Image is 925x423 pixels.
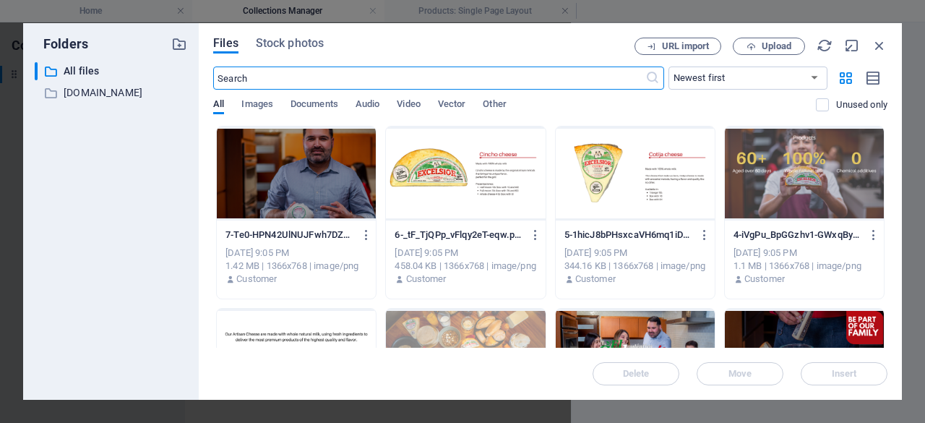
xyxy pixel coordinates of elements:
p: Customer [406,273,447,286]
span: Vector [438,95,466,116]
span: Documents [291,95,338,116]
p: Customer [575,273,616,286]
p: Displays only files that are not in use on the website. Files added during this session can still... [836,98,887,111]
span: Files [213,35,238,52]
span: Audio [356,95,379,116]
div: [DOMAIN_NAME] [35,84,187,102]
div: ​ [35,62,38,80]
i: Close [872,38,887,54]
div: [DATE] 9:05 PM [395,247,536,260]
p: 5-1hicJ8bPHsxcaVH6mq1iDA.png [564,228,693,242]
span: Video [397,95,420,116]
span: All [213,95,224,116]
p: 4-iVgPu_BpGGzhv1-GWxqByQ.png [733,228,862,242]
i: Reload [817,38,832,54]
div: 1.42 MB | 1366x768 | image/png [225,260,367,273]
div: [DATE] 9:05 PM [733,247,875,260]
div: 344.16 KB | 1366x768 | image/png [564,260,706,273]
i: Create new folder [171,36,187,52]
button: URL import [634,38,721,55]
p: 6-_tF_TjQPp_vFlqy2eT-eqw.png [395,228,523,242]
p: Customer [744,273,785,286]
p: 7-Te0-HPN42UlNUJFwh7DZKQ.png [225,228,354,242]
div: 1.1 MB | 1366x768 | image/png [733,260,875,273]
span: Images [241,95,273,116]
p: Customer [236,273,277,286]
p: [DOMAIN_NAME] [64,85,160,101]
span: Other [483,95,506,116]
input: Search [213,67,645,90]
span: Upload [762,42,791,51]
p: All files [64,63,160,80]
p: Folders [35,35,88,54]
i: Minimize [844,38,860,54]
div: 458.04 KB | 1366x768 | image/png [395,260,536,273]
button: Upload [733,38,805,55]
div: [DATE] 9:05 PM [225,247,367,260]
span: URL import [662,42,709,51]
span: Stock photos [256,35,324,52]
div: [DATE] 9:05 PM [564,247,706,260]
